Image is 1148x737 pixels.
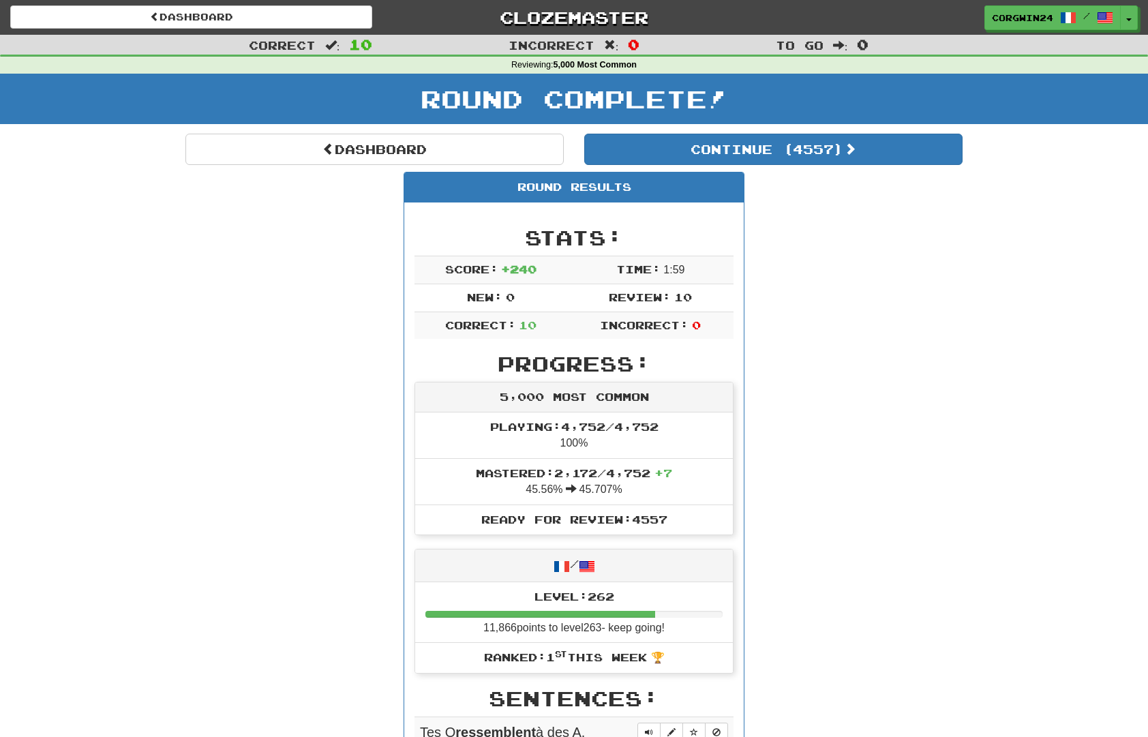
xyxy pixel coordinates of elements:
[249,38,316,52] span: Correct
[501,262,537,275] span: + 240
[534,590,614,603] span: Level: 262
[692,318,701,331] span: 0
[519,318,537,331] span: 10
[185,134,564,165] a: Dashboard
[476,466,672,479] span: Mastered: 2,172 / 4,752
[349,36,372,52] span: 10
[325,40,340,51] span: :
[555,649,567,659] sup: st
[415,582,733,644] li: 11,866 points to level 263 - keep going!
[414,687,734,710] h2: Sentences:
[415,550,733,582] div: /
[554,60,637,70] strong: 5,000 Most Common
[415,412,733,459] li: 100%
[467,290,502,303] span: New:
[833,40,848,51] span: :
[445,318,516,331] span: Correct:
[857,36,868,52] span: 0
[992,12,1053,24] span: corgwin24
[393,5,755,29] a: Clozemaster
[604,40,619,51] span: :
[628,36,639,52] span: 0
[609,290,671,303] span: Review:
[600,318,689,331] span: Incorrect:
[509,38,594,52] span: Incorrect
[776,38,824,52] span: To go
[654,466,672,479] span: + 7
[1083,11,1090,20] span: /
[490,420,659,433] span: Playing: 4,752 / 4,752
[481,513,667,526] span: Ready for Review: 4557
[663,264,684,275] span: 1 : 59
[404,172,744,202] div: Round Results
[616,262,661,275] span: Time:
[414,352,734,375] h2: Progress:
[506,290,515,303] span: 0
[445,262,498,275] span: Score:
[674,290,692,303] span: 10
[5,85,1143,112] h1: Round Complete!
[414,226,734,249] h2: Stats:
[415,382,733,412] div: 5,000 Most Common
[984,5,1121,30] a: corgwin24 /
[651,652,665,663] span: 🏆
[484,650,647,663] span: Ranked: 1 this week
[584,134,963,165] button: Continue (4557)
[415,458,733,505] li: 45.56% 45.707%
[10,5,372,29] a: Dashboard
